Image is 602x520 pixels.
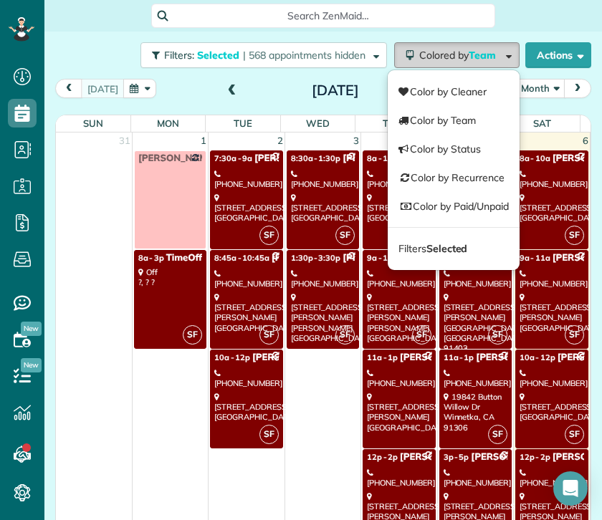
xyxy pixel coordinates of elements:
[214,153,252,163] span: 7:30a - 9a
[259,425,279,444] span: SF
[520,452,550,462] span: 12p - 2p
[533,117,551,129] span: Sat
[520,368,584,389] div: [PHONE_NUMBER]
[520,269,584,289] div: [PHONE_NUMBER]
[398,242,467,255] span: Filters
[21,358,42,372] span: New
[520,169,584,190] div: [PHONE_NUMBER]
[476,352,554,363] span: [PERSON_NAME]
[259,226,279,245] span: SF
[367,193,431,223] div: [STREET_ADDRESS] [GEOGRAPHIC_DATA]
[388,77,520,106] a: Color by Cleaner
[400,352,478,363] span: [PERSON_NAME]
[553,471,588,506] div: Open Intercom Messenger
[469,49,498,62] span: Team
[291,292,355,343] div: [STREET_ADDRESS][PERSON_NAME] [PERSON_NAME][GEOGRAPHIC_DATA]
[444,392,507,433] div: 19842 Button Willow Dr Winnetka, CA 91306
[214,292,278,333] div: [STREET_ADDRESS][PERSON_NAME] [GEOGRAPHIC_DATA]
[118,133,132,149] a: 31
[197,49,240,62] span: Selected
[388,163,520,192] a: Color by Recurrence
[367,153,398,163] span: 8a - 10a
[444,468,507,488] div: [PHONE_NUMBER]
[444,269,507,289] div: [PHONE_NUMBER]
[388,135,520,163] a: Color by Status
[252,352,330,363] span: [PERSON_NAME]
[276,133,285,149] a: 2
[291,153,341,163] span: 8:30a - 1:30p
[138,153,237,164] span: [PERSON_NAME] OFF
[335,226,355,245] span: SF
[564,79,591,98] button: next
[291,253,341,263] span: 1:30p - 3:30p
[183,325,202,345] span: SF
[367,368,431,389] div: [PHONE_NUMBER]
[444,452,469,462] span: 3p - 5p
[291,269,355,289] div: [PHONE_NUMBER]
[444,368,507,389] div: [PHONE_NUMBER]
[214,368,278,389] div: [PHONE_NUMBER]
[367,269,431,289] div: [PHONE_NUMBER]
[581,133,590,149] a: 6
[525,42,591,68] button: Actions
[400,451,478,463] span: [PERSON_NAME]
[471,451,549,463] span: [PERSON_NAME]
[214,253,269,263] span: 8:45a - 10:45a
[21,322,42,336] span: New
[199,133,208,149] a: 1
[367,452,398,462] span: 12p - 2p
[352,133,360,149] a: 3
[138,267,202,288] div: Off ?, ? ?
[388,234,520,263] a: FiltersSelected
[254,153,471,164] span: [PERSON_NAME] - Southwest Industrial Electric
[388,106,520,135] a: Color by Team
[426,242,468,255] strong: Selected
[140,42,387,68] button: Filters: Selected | 568 appointments hidden
[412,325,431,345] span: SF
[520,468,584,488] div: [PHONE_NUMBER]
[157,117,179,129] span: Mon
[81,79,125,98] button: [DATE]
[243,49,365,62] span: | 568 appointments hidden
[367,253,410,263] span: 9a - 11:30a
[488,325,507,345] span: SF
[383,117,403,129] span: Thu
[520,292,584,333] div: [STREET_ADDRESS] [PERSON_NAME][GEOGRAPHIC_DATA]
[306,117,330,129] span: Wed
[367,169,431,190] div: [PHONE_NUMBER]
[343,252,421,264] span: [PERSON_NAME]
[138,253,164,263] span: 8a - 3p
[214,193,278,223] div: [STREET_ADDRESS] [GEOGRAPHIC_DATA]
[520,153,550,163] span: 8a - 10a
[419,49,501,62] span: Colored by
[515,79,565,98] button: Month
[166,252,202,264] span: TimeOff
[367,468,431,488] div: [PHONE_NUMBER]
[133,42,387,68] a: Filters: Selected | 568 appointments hidden
[335,325,355,345] span: SF
[214,169,278,190] div: [PHONE_NUMBER]
[214,269,278,289] div: [PHONE_NUMBER]
[444,292,507,354] div: [STREET_ADDRESS][PERSON_NAME] [GEOGRAPHIC_DATA], [GEOGRAPHIC_DATA] 91403
[246,82,425,98] h2: [DATE]
[55,79,82,98] button: prev
[164,49,194,62] span: Filters:
[367,352,398,362] span: 11a - 1p
[291,169,355,190] div: [PHONE_NUMBER]
[367,292,431,343] div: [STREET_ADDRESS][PERSON_NAME] [PERSON_NAME][GEOGRAPHIC_DATA]
[83,117,103,129] span: Sun
[291,193,355,223] div: [STREET_ADDRESS] [GEOGRAPHIC_DATA]
[272,252,350,264] span: [PERSON_NAME]
[234,117,252,129] span: Tue
[444,352,474,362] span: 11a - 1p
[214,352,250,362] span: 10a - 12p
[259,325,279,345] span: SF
[565,325,584,345] span: SF
[520,253,550,263] span: 9a - 11a
[214,392,278,423] div: [STREET_ADDRESS] [GEOGRAPHIC_DATA]
[520,193,584,223] div: [STREET_ADDRESS] [GEOGRAPHIC_DATA]
[343,153,421,164] span: [PERSON_NAME]
[520,392,584,423] div: [STREET_ADDRESS] [GEOGRAPHIC_DATA]
[388,192,520,221] a: Color by Paid/Unpaid
[565,226,584,245] span: SF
